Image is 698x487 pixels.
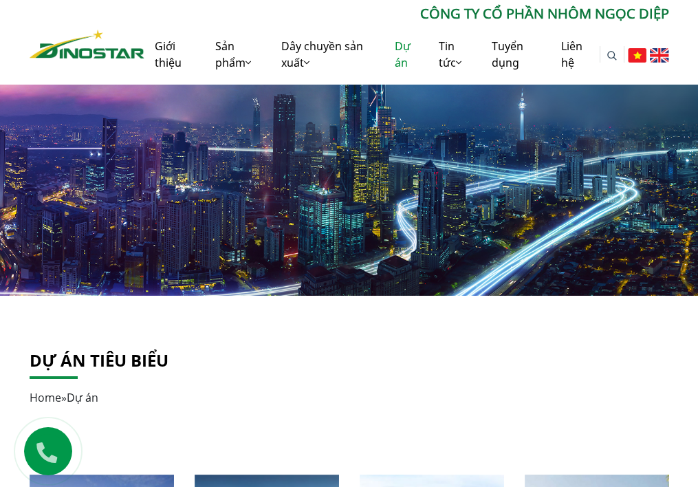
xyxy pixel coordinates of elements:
[30,390,98,405] span: »
[271,24,384,85] a: Dây chuyền sản xuất
[30,349,168,371] a: Dự án tiêu biểu
[67,390,98,405] span: Dự án
[144,24,204,85] a: Giới thiệu
[650,48,668,63] img: English
[428,24,481,85] a: Tin tức
[205,24,272,85] a: Sản phẩm
[551,24,600,85] a: Liên hệ
[607,51,617,61] img: search
[384,24,428,85] a: Dự án
[481,24,552,85] a: Tuyển dụng
[628,48,646,63] img: Tiếng Việt
[144,3,668,24] p: CÔNG TY CỔ PHẦN NHÔM NGỌC DIỆP
[30,390,61,405] a: Home
[30,30,145,58] img: Nhôm Dinostar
